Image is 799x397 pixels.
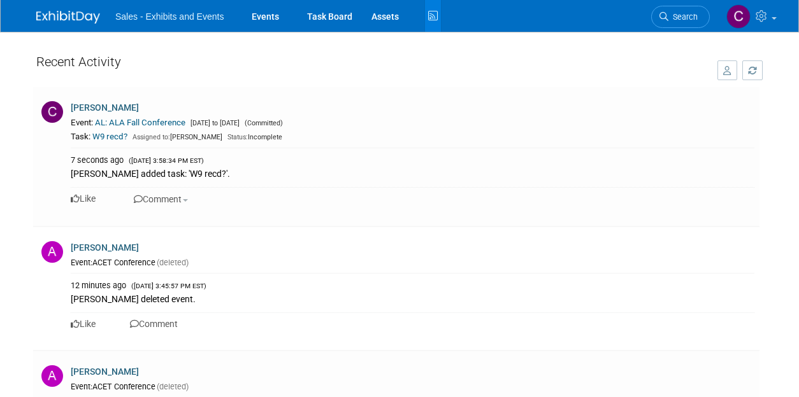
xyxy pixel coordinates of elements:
a: W9 recd? [92,132,127,141]
span: Event: [71,118,93,127]
span: Status: [227,133,248,141]
span: [PERSON_NAME] [129,133,222,141]
button: Comment [130,192,192,206]
span: Search [668,12,698,22]
span: ([DATE] 3:58:34 PM EST) [126,157,204,165]
span: Assigned to: [133,133,170,141]
div: [PERSON_NAME] deleted event. [71,291,754,305]
span: ([DATE] 3:45:57 PM EST) [128,282,206,290]
a: Search [651,6,710,28]
span: (deleted) [155,382,189,391]
img: ExhibitDay [36,11,100,24]
span: Sales - Exhibits and Events [115,11,224,22]
div: ACET Conference [71,257,754,268]
a: Like [71,193,96,204]
img: Christine Lurz [726,4,751,29]
img: A.jpg [41,241,63,263]
a: Comment [130,319,178,329]
span: [DATE] to [DATE] [187,119,240,127]
div: [PERSON_NAME] added task: 'W9 recd?'. [71,166,754,180]
a: Like [71,319,96,329]
div: ACET Conference [71,381,754,393]
span: Event: [71,258,92,267]
span: Event: [71,382,92,391]
a: [PERSON_NAME] [71,242,139,253]
img: A.jpg [41,365,63,387]
span: Incomplete [224,133,282,141]
span: Task: [71,132,90,141]
div: Recent Activity [36,48,705,81]
span: (deleted) [155,258,189,267]
a: [PERSON_NAME] [71,366,139,377]
span: (Committed) [241,119,283,127]
span: 12 minutes ago [71,281,126,290]
img: C.jpg [41,101,63,123]
span: 7 seconds ago [71,155,124,165]
a: AL: ALA Fall Conference [95,118,185,127]
a: [PERSON_NAME] [71,102,139,113]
